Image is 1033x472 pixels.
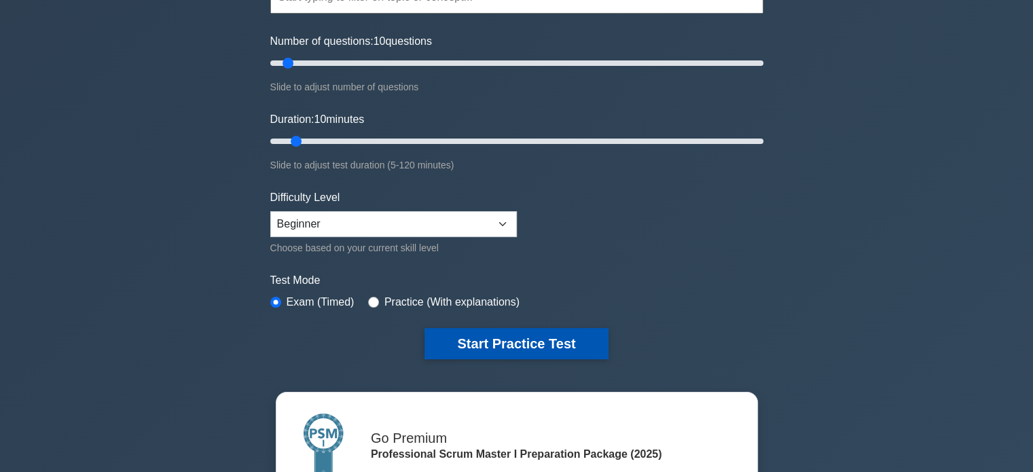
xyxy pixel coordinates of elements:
[424,328,608,359] button: Start Practice Test
[270,272,763,289] label: Test Mode
[270,157,763,173] div: Slide to adjust test duration (5-120 minutes)
[270,33,432,50] label: Number of questions: questions
[287,294,355,310] label: Exam (Timed)
[270,189,340,206] label: Difficulty Level
[270,79,763,95] div: Slide to adjust number of questions
[270,240,517,256] div: Choose based on your current skill level
[374,35,386,47] span: 10
[270,111,365,128] label: Duration: minutes
[384,294,520,310] label: Practice (With explanations)
[314,113,326,125] span: 10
